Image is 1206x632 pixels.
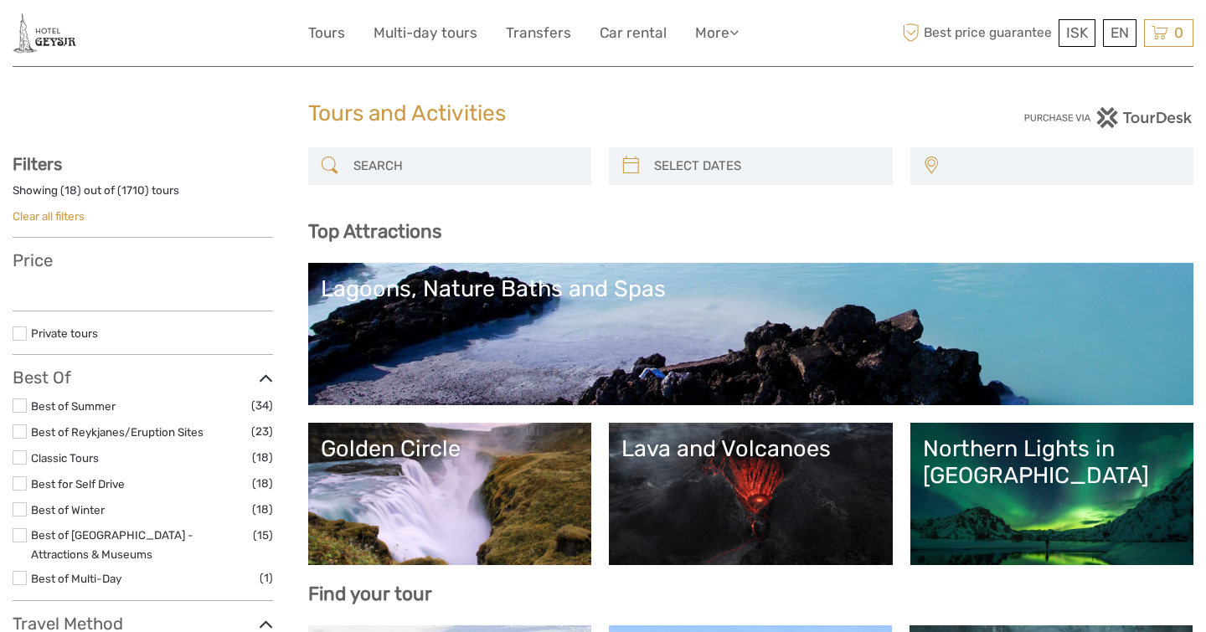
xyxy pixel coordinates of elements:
strong: Filters [13,154,62,174]
a: Tours [308,21,345,45]
span: Best price guarantee [899,19,1055,47]
b: Top Attractions [308,220,441,243]
a: Best of Multi-Day [31,572,121,585]
a: Best of [GEOGRAPHIC_DATA] - Attractions & Museums [31,528,193,561]
a: Multi-day tours [374,21,477,45]
h1: Tours and Activities [308,100,899,127]
span: (15) [253,526,273,545]
span: (18) [252,474,273,493]
a: Best of Winter [31,503,105,516]
input: SEARCH [347,152,584,181]
img: 2245-fc00950d-c906-46d7-b8c2-e740c3f96a38_logo_small.jpg [13,13,76,54]
div: Showing ( ) out of ( ) tours [13,182,273,208]
span: (34) [251,396,273,415]
label: 18 [64,182,77,198]
b: Find your tour [308,583,432,605]
a: Clear all filters [13,209,85,223]
img: PurchaseViaTourDesk.png [1023,107,1193,128]
span: (18) [252,448,273,467]
a: Private tours [31,326,98,340]
a: Best of Summer [31,399,116,413]
a: Golden Circle [321,435,580,552]
a: Car rental [600,21,667,45]
div: EN [1103,19,1136,47]
label: 1710 [121,182,145,198]
a: Classic Tours [31,451,99,465]
div: Lava and Volcanoes [621,435,880,462]
a: Transfers [506,21,571,45]
span: (23) [251,422,273,441]
div: Lagoons, Nature Baths and Spas [321,275,1182,302]
h3: Price [13,250,273,270]
span: ISK [1066,24,1088,41]
a: Lagoons, Nature Baths and Spas [321,275,1182,393]
span: (18) [252,500,273,519]
h3: Best Of [13,367,273,388]
a: Lava and Volcanoes [621,435,880,552]
span: (1) [260,568,273,588]
span: 0 [1172,24,1186,41]
a: Northern Lights in [GEOGRAPHIC_DATA] [923,435,1182,552]
a: More [695,21,739,45]
div: Golden Circle [321,435,580,462]
div: Northern Lights in [GEOGRAPHIC_DATA] [923,435,1182,490]
a: Best for Self Drive [31,477,125,491]
a: Best of Reykjanes/Eruption Sites [31,425,204,439]
input: SELECT DATES [647,152,884,181]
